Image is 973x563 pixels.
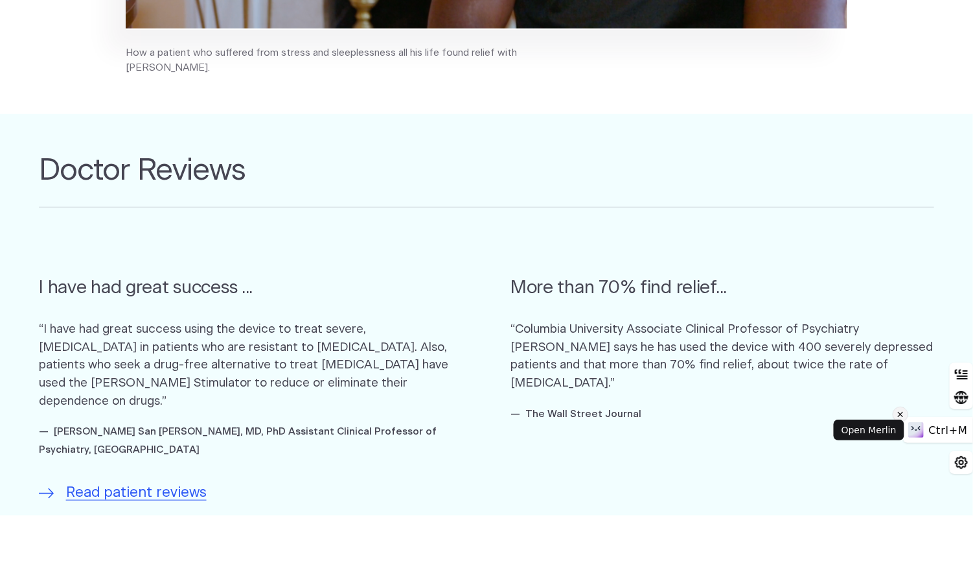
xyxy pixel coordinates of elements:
figcaption: How a patient who suffered from stress and sleeplessness all his life found relief with [PERSON_N... [126,45,547,75]
h5: I have had great success ... [39,275,463,302]
h5: More than 70% find relief... [510,275,934,302]
cite: — [PERSON_NAME] San [PERSON_NAME], MD, PhD Assistant Clinical Professor of Psychiatry, [GEOGRAPHI... [39,427,437,455]
p: “Columbia University Associate Clinical Professor of Psychiatry [PERSON_NAME] says he has used th... [510,320,934,392]
p: “I have had great success using the device to treat severe, [MEDICAL_DATA] in patients who are re... [39,320,463,411]
span: Read patient reviews [66,483,207,504]
h2: Doctor Reviews [39,153,934,208]
cite: — The Wall Street Journal [510,409,641,419]
a: Read patient reviews [39,483,207,504]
